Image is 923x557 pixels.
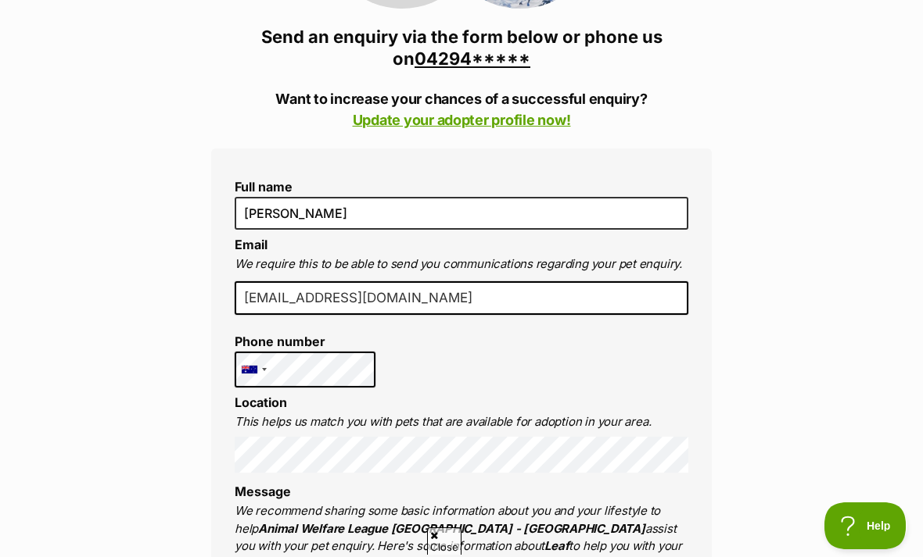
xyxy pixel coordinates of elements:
label: Location [235,395,287,410]
strong: Animal Welfare League [GEOGRAPHIC_DATA] - [GEOGRAPHIC_DATA] [258,521,645,536]
p: We require this to be able to send you communications regarding your pet enquiry. [235,255,688,273]
h3: Send an enquiry via the form below or phone us on [211,26,712,70]
strong: Leaf [544,538,569,553]
label: Message [235,484,291,499]
iframe: Help Scout Beacon - Open [824,502,907,549]
p: This helps us match you with pets that are available for adoption in your area. [235,413,688,431]
div: Australia: +61 [235,352,271,387]
input: E.g. Jimmy Chew [235,197,688,230]
p: Want to increase your chances of a successful enquiry? [211,88,712,130]
label: Email [235,237,268,252]
span: Close [427,527,461,555]
a: Update your adopter profile now! [353,112,571,128]
label: Full name [235,180,688,194]
label: Phone number [235,334,375,348]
